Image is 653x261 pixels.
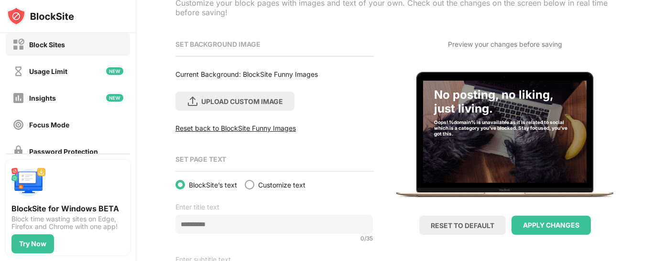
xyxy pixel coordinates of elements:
[29,121,69,129] div: Focus Mode
[19,240,46,248] div: Try Now
[201,97,283,105] div: UPLOAD CUSTOM IMAGE
[175,124,373,132] div: Reset back to BlockSite Funny Images
[29,67,67,75] div: Usage Limit
[29,147,98,156] div: Password Protection
[258,181,305,189] span: Customize text
[12,65,24,77] img: time-usage-off.svg
[434,88,576,125] div: No posting, no liking, just living.
[106,67,123,75] img: new-icon.svg
[448,40,562,48] div: Preview your changes before saving
[29,94,56,102] div: Insights
[12,39,24,51] img: block-off.svg
[29,41,65,49] div: Block Sites
[12,119,24,131] img: focus-off.svg
[175,70,373,78] div: Current Background : BlockSite Funny Images
[175,155,373,163] div: SET PAGE TEXT
[423,81,587,183] img: category-socialNetworksAndOnlineCommunities-001.jpg
[106,94,123,102] img: new-icon.svg
[11,215,124,230] div: Block time wasting sites on Edge, Firefox and Chrome with one app!
[523,221,579,229] div: APPLY CHANGES
[11,204,124,213] div: BlockSite for Windows BETA
[11,166,46,200] img: push-desktop.svg
[360,235,373,242] div: 0 / 35
[175,40,373,48] div: SET BACKGROUND IMAGE
[12,146,24,157] img: password-protection-off.svg
[7,7,74,26] img: logo-blocksite.svg
[189,181,237,189] span: BlockSite’s text
[434,119,576,136] div: Oops! %domain% is unavailable as it is related to social which is a category you've blocked. Stay...
[431,221,494,230] div: RESET TO DEFAULT
[12,92,24,104] img: insights-off.svg
[175,203,373,211] div: Enter title text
